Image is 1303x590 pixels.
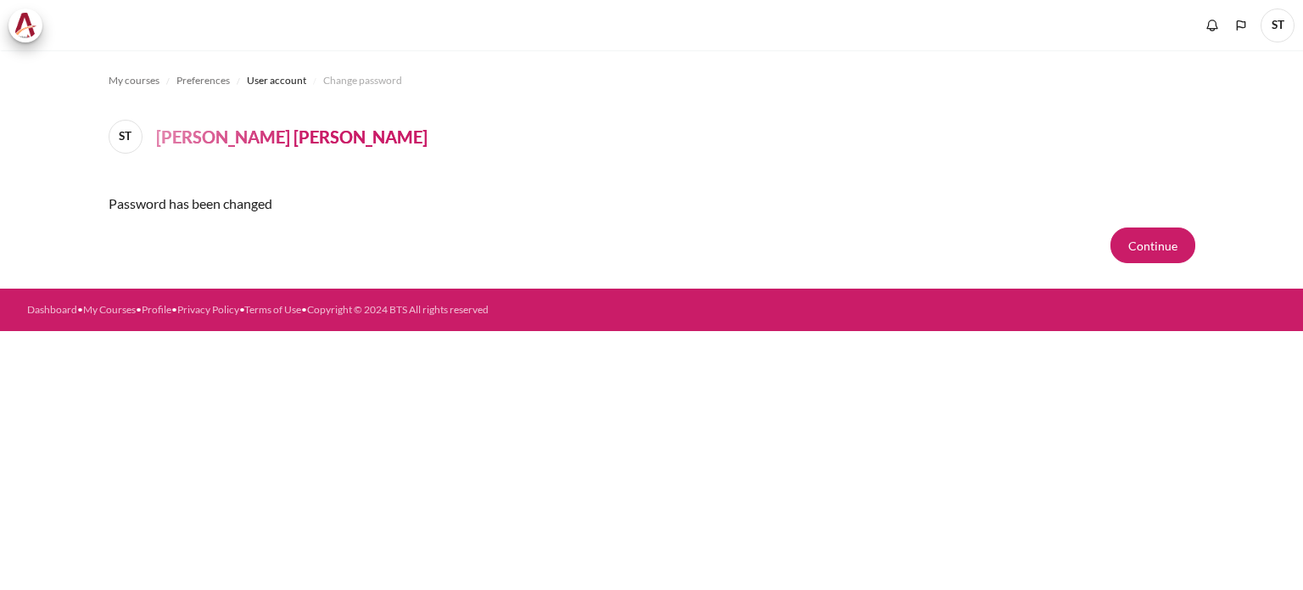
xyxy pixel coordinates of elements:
[1228,13,1254,38] button: Languages
[244,303,301,316] a: Terms of Use
[156,124,428,149] h4: [PERSON_NAME] [PERSON_NAME]
[109,67,1195,94] nav: Navigation bar
[27,302,722,317] div: • • • • •
[27,303,77,316] a: Dashboard
[109,120,143,154] span: ST
[109,180,1195,228] div: Password has been changed
[307,303,489,316] a: Copyright © 2024 BTS All rights reserved
[109,120,149,154] a: ST
[176,73,230,88] span: Preferences
[177,303,239,316] a: Privacy Policy
[109,73,159,88] span: My courses
[247,73,306,88] span: User account
[109,70,159,91] a: My courses
[323,70,402,91] a: Change password
[1110,228,1195,263] button: Continue
[1261,8,1295,42] a: User menu
[323,73,402,88] span: Change password
[142,303,171,316] a: Profile
[14,13,37,38] img: Architeck
[1200,13,1225,38] div: Show notification window with no new notifications
[1261,8,1295,42] span: ST
[83,303,136,316] a: My Courses
[176,70,230,91] a: Preferences
[8,8,51,42] a: Architeck Architeck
